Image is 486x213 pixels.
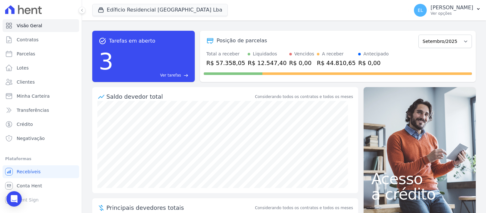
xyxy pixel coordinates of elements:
[106,203,254,212] span: Principais devedores totais
[17,93,50,99] span: Minha Carteira
[371,171,468,186] span: Acesso
[17,168,41,175] span: Recebíveis
[17,135,45,142] span: Negativação
[17,37,38,43] span: Contratos
[17,183,42,189] span: Conta Hent
[248,59,286,67] div: R$ 12.547,40
[358,59,389,67] div: R$ 0,00
[371,186,468,202] span: a crédito
[431,11,473,16] p: Ver opções
[3,118,79,131] a: Crédito
[255,94,353,100] div: Considerando todos os contratos e todos os meses
[17,51,35,57] span: Parcelas
[3,76,79,88] a: Clientes
[206,51,245,57] div: Total a receber
[363,51,389,57] div: Antecipado
[317,59,356,67] div: R$ 44.810,65
[217,37,267,45] div: Posição de parcelas
[3,33,79,46] a: Contratos
[289,59,314,67] div: R$ 0,00
[17,107,49,113] span: Transferências
[5,155,77,163] div: Plataformas
[3,179,79,192] a: Conta Hent
[409,1,486,19] button: EL [PERSON_NAME] Ver opções
[17,121,33,127] span: Crédito
[322,51,344,57] div: A receber
[294,51,314,57] div: Vencidos
[253,51,277,57] div: Liquidados
[3,61,79,74] a: Lotes
[431,4,473,11] p: [PERSON_NAME]
[3,19,79,32] a: Visão Geral
[184,73,188,78] span: east
[92,4,228,16] button: Edíficio Residencial [GEOGRAPHIC_DATA] Lba
[17,22,42,29] span: Visão Geral
[3,47,79,60] a: Parcelas
[3,165,79,178] a: Recebíveis
[160,72,181,78] span: Ver tarefas
[206,59,245,67] div: R$ 57.358,05
[109,37,155,45] span: Tarefas em aberto
[3,132,79,145] a: Negativação
[3,104,79,117] a: Transferências
[17,65,29,71] span: Lotes
[106,92,254,101] div: Saldo devedor total
[3,90,79,102] a: Minha Carteira
[6,191,22,207] div: Open Intercom Messenger
[99,37,106,45] span: task_alt
[255,205,353,211] span: Considerando todos os contratos e todos os meses
[17,79,35,85] span: Clientes
[116,72,188,78] a: Ver tarefas east
[99,45,113,78] div: 3
[418,8,423,12] span: EL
